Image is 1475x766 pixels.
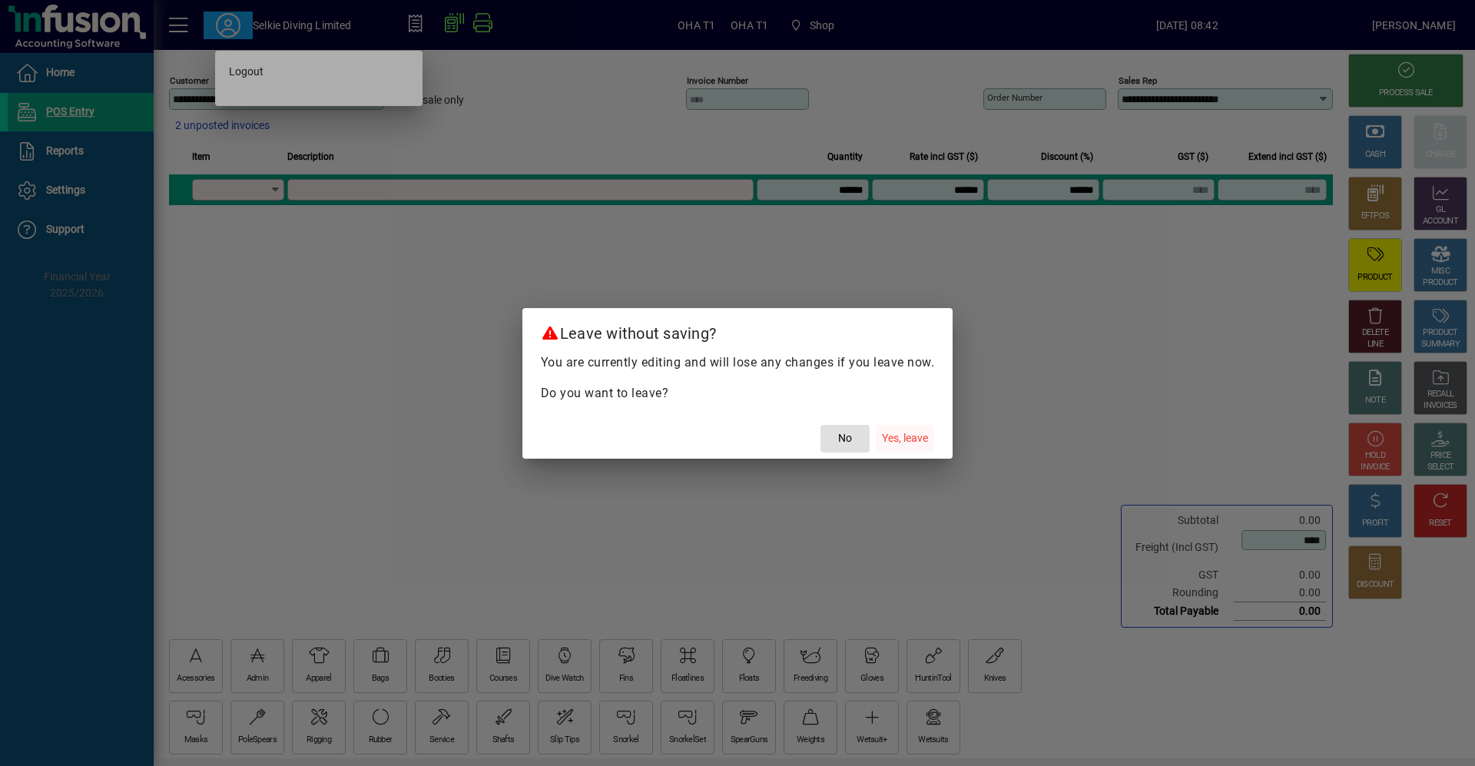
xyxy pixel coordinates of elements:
[522,308,953,353] h2: Leave without saving?
[838,430,852,446] span: No
[876,425,934,453] button: Yes, leave
[541,353,935,372] p: You are currently editing and will lose any changes if you leave now.
[820,425,870,453] button: No
[882,430,928,446] span: Yes, leave
[541,384,935,403] p: Do you want to leave?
